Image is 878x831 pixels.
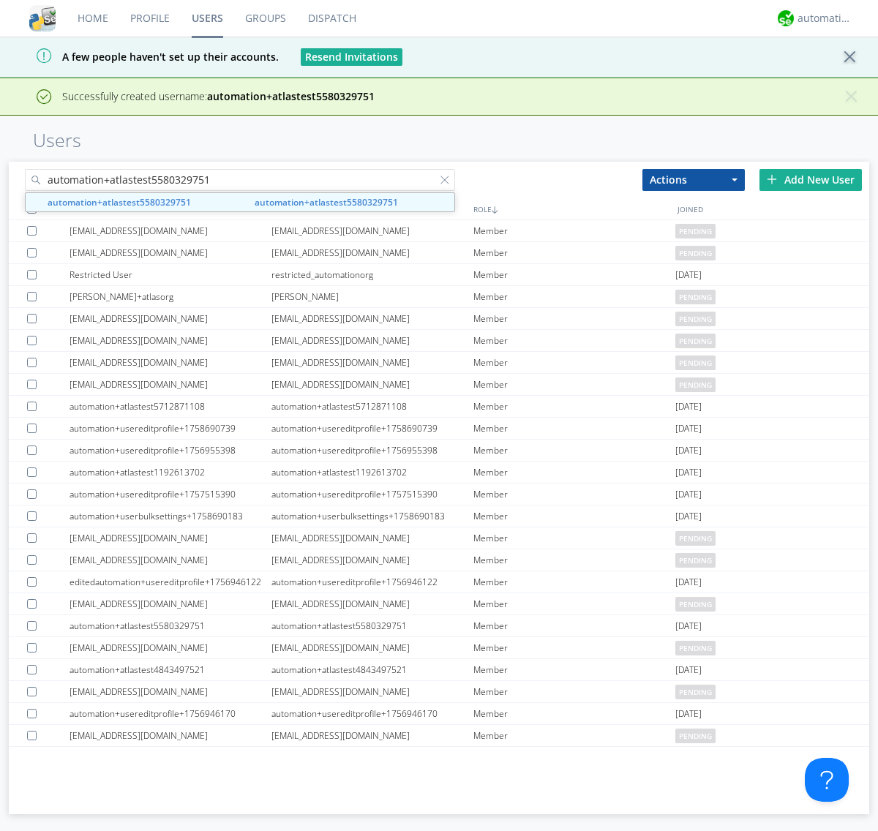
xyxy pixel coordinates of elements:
[9,571,869,593] a: editedautomation+usereditprofile+1756946122automation+usereditprofile+1756946122Member[DATE]
[9,374,869,396] a: [EMAIL_ADDRESS][DOMAIN_NAME][EMAIL_ADDRESS][DOMAIN_NAME]Memberpending
[675,264,702,286] span: [DATE]
[675,615,702,637] span: [DATE]
[70,747,271,768] div: automation+atlastest7815451990
[675,703,702,725] span: [DATE]
[473,637,675,658] div: Member
[70,527,271,549] div: [EMAIL_ADDRESS][DOMAIN_NAME]
[675,685,716,699] span: pending
[9,593,869,615] a: [EMAIL_ADDRESS][DOMAIN_NAME][EMAIL_ADDRESS][DOMAIN_NAME]Memberpending
[473,703,675,724] div: Member
[675,729,716,743] span: pending
[473,747,675,768] div: Member
[255,196,398,208] strong: automation+atlastest5580329751
[675,571,702,593] span: [DATE]
[70,505,271,527] div: automation+userbulksettings+1758690183
[473,615,675,636] div: Member
[62,89,375,103] span: Successfully created username:
[473,462,675,483] div: Member
[9,549,869,571] a: [EMAIL_ADDRESS][DOMAIN_NAME][EMAIL_ADDRESS][DOMAIN_NAME]Memberpending
[70,659,271,680] div: automation+atlastest4843497521
[675,659,702,681] span: [DATE]
[70,725,271,746] div: [EMAIL_ADDRESS][DOMAIN_NAME]
[271,440,473,461] div: automation+usereditprofile+1756955398
[271,747,473,768] div: automation+atlastest7815451990
[473,681,675,702] div: Member
[271,615,473,636] div: automation+atlastest5580329751
[473,286,675,307] div: Member
[759,169,862,191] div: Add New User
[271,220,473,241] div: [EMAIL_ADDRESS][DOMAIN_NAME]
[70,462,271,483] div: automation+atlastest1192613702
[473,593,675,614] div: Member
[70,264,271,285] div: Restricted User
[25,169,455,191] input: Search users
[70,352,271,373] div: [EMAIL_ADDRESS][DOMAIN_NAME]
[473,527,675,549] div: Member
[70,242,271,263] div: [EMAIL_ADDRESS][DOMAIN_NAME]
[675,505,702,527] span: [DATE]
[70,571,271,593] div: editedautomation+usereditprofile+1756946122
[675,418,702,440] span: [DATE]
[271,374,473,395] div: [EMAIL_ADDRESS][DOMAIN_NAME]
[675,377,716,392] span: pending
[675,484,702,505] span: [DATE]
[271,418,473,439] div: automation+usereditprofile+1758690739
[271,593,473,614] div: [EMAIL_ADDRESS][DOMAIN_NAME]
[70,440,271,461] div: automation+usereditprofile+1756955398
[9,396,869,418] a: automation+atlastest5712871108automation+atlastest5712871108Member[DATE]
[675,290,716,304] span: pending
[271,703,473,724] div: automation+usereditprofile+1756946170
[271,242,473,263] div: [EMAIL_ADDRESS][DOMAIN_NAME]
[473,330,675,351] div: Member
[767,174,777,184] img: plus.svg
[675,641,716,655] span: pending
[9,418,869,440] a: automation+usereditprofile+1758690739automation+usereditprofile+1758690739Member[DATE]
[271,659,473,680] div: automation+atlastest4843497521
[271,571,473,593] div: automation+usereditprofile+1756946122
[675,462,702,484] span: [DATE]
[675,597,716,612] span: pending
[70,703,271,724] div: automation+usereditprofile+1756946170
[70,484,271,505] div: automation+usereditprofile+1757515390
[473,418,675,439] div: Member
[9,286,869,308] a: [PERSON_NAME]+atlasorg[PERSON_NAME]Memberpending
[70,637,271,658] div: [EMAIL_ADDRESS][DOMAIN_NAME]
[798,11,852,26] div: automation+atlas
[271,396,473,417] div: automation+atlastest5712871108
[675,356,716,370] span: pending
[675,440,702,462] span: [DATE]
[271,484,473,505] div: automation+usereditprofile+1757515390
[207,89,375,103] strong: automation+atlastest5580329751
[70,681,271,702] div: [EMAIL_ADDRESS][DOMAIN_NAME]
[473,352,675,373] div: Member
[48,196,191,208] strong: automation+atlastest5580329751
[9,681,869,703] a: [EMAIL_ADDRESS][DOMAIN_NAME][EMAIL_ADDRESS][DOMAIN_NAME]Memberpending
[9,615,869,637] a: automation+atlastest5580329751automation+atlastest5580329751Member[DATE]
[675,553,716,568] span: pending
[9,440,869,462] a: automation+usereditprofile+1756955398automation+usereditprofile+1756955398Member[DATE]
[70,286,271,307] div: [PERSON_NAME]+atlasorg
[9,484,869,505] a: automation+usereditprofile+1757515390automation+usereditprofile+1757515390Member[DATE]
[473,505,675,527] div: Member
[271,681,473,702] div: [EMAIL_ADDRESS][DOMAIN_NAME]
[70,374,271,395] div: [EMAIL_ADDRESS][DOMAIN_NAME]
[675,396,702,418] span: [DATE]
[9,462,869,484] a: automation+atlastest1192613702automation+atlastest1192613702Member[DATE]
[473,440,675,461] div: Member
[9,264,869,286] a: Restricted Userrestricted_automationorgMember[DATE]
[271,462,473,483] div: automation+atlastest1192613702
[271,352,473,373] div: [EMAIL_ADDRESS][DOMAIN_NAME]
[473,549,675,571] div: Member
[675,246,716,260] span: pending
[271,725,473,746] div: [EMAIL_ADDRESS][DOMAIN_NAME]
[473,659,675,680] div: Member
[9,747,869,769] a: automation+atlastest7815451990automation+atlastest7815451990Member[DATE]
[9,352,869,374] a: [EMAIL_ADDRESS][DOMAIN_NAME][EMAIL_ADDRESS][DOMAIN_NAME]Memberpending
[11,50,279,64] span: A few people haven't set up their accounts.
[301,48,402,66] button: Resend Invitations
[805,758,849,802] iframe: Toggle Customer Support
[29,5,56,31] img: cddb5a64eb264b2086981ab96f4c1ba7
[9,220,869,242] a: [EMAIL_ADDRESS][DOMAIN_NAME][EMAIL_ADDRESS][DOMAIN_NAME]Memberpending
[70,396,271,417] div: automation+atlastest5712871108
[473,264,675,285] div: Member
